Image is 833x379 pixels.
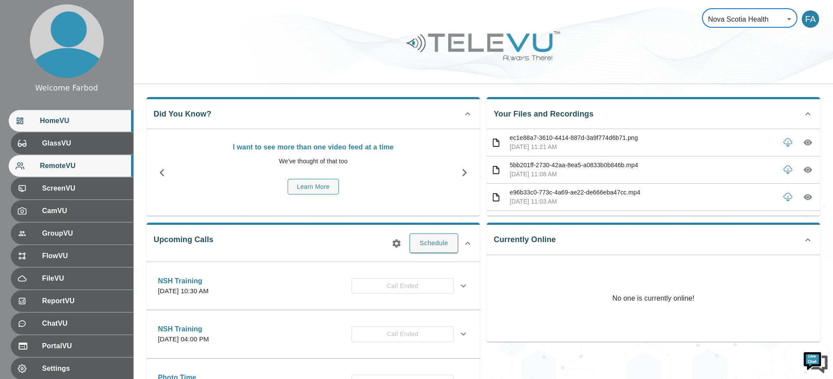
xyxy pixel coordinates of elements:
span: We're online! [50,109,120,197]
p: We've thought of that too [182,157,445,166]
div: FileVU [11,268,133,289]
div: FlowVU [11,245,133,267]
p: ec1e88a7-3610-4414-887d-3a9f774d6b71.png [510,133,776,143]
span: Settings [42,363,126,374]
img: Logo [405,28,561,64]
p: [DATE] 04:00 PM [158,334,209,344]
span: FlowVU [42,251,126,261]
p: [DATE] 11:21 AM [510,143,776,152]
span: CamVU [42,206,126,216]
div: ChatVU [11,313,133,334]
span: GlassVU [42,138,126,149]
span: ReportVU [42,296,126,306]
div: FA [802,10,819,28]
div: RemoteVU [9,155,133,177]
div: GlassVU [11,133,133,154]
p: [DATE] 11:08 AM [510,170,776,179]
div: ScreenVU [11,178,133,199]
div: HomeVU [9,110,133,132]
p: NSH Training [158,324,209,334]
p: 5bb201ff-2730-42aa-8ea5-a0833b0b846b.mp4 [510,161,776,170]
textarea: Type your message and hit 'Enter' [4,236,165,267]
p: NSH Training [158,276,209,286]
div: NSH Training[DATE] 10:30 AMCall Ended [151,271,476,301]
img: Chat Widget [803,349,829,375]
button: Schedule [410,233,458,253]
span: GroupVU [42,228,126,239]
img: d_736959983_company_1615157101543_736959983 [15,40,36,62]
button: Learn More [288,179,339,195]
span: HomeVU [40,116,126,126]
span: FileVU [42,273,126,284]
div: CamVU [11,200,133,222]
p: No one is currently online! [612,255,694,342]
div: Chat with us now [45,45,146,57]
p: [DATE] 11:03 AM [510,197,776,206]
span: PortalVU [42,341,126,351]
p: 947a3598-015b-488c-a3ba-7faa7ebd19b5.mp4 [510,215,776,224]
p: I want to see more than one video feed at a time [182,142,445,152]
span: RemoteVU [40,161,126,171]
div: ReportVU [11,290,133,312]
div: GroupVU [11,223,133,244]
div: Minimize live chat window [142,4,163,25]
div: NSH Training[DATE] 04:00 PMCall Ended [151,319,476,350]
div: Welcome Farbod [35,82,98,94]
p: e96b33c0-773c-4a69-ae22-de666eba47cc.mp4 [510,188,776,197]
img: profile.png [30,4,104,78]
div: PortalVU [11,335,133,357]
span: ChatVU [42,318,126,329]
span: ScreenVU [42,183,126,194]
p: [DATE] 10:30 AM [158,286,209,296]
div: Nova Scotia Health [702,7,797,31]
